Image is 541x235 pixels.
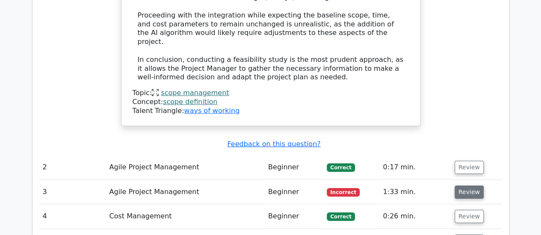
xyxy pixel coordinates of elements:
[265,180,323,204] td: Beginner
[379,204,451,229] td: 0:26 min.
[39,204,106,229] td: 4
[227,140,320,148] a: Feedback on this question?
[133,98,409,107] div: Concept:
[265,204,323,229] td: Beginner
[39,180,106,204] td: 3
[455,186,484,199] button: Review
[265,155,323,180] td: Beginner
[106,180,264,204] td: Agile Project Management
[39,155,106,180] td: 2
[163,98,217,106] a: scope definition
[455,210,484,223] button: Review
[106,204,264,229] td: Cost Management
[133,89,409,98] div: Topic:
[184,107,239,115] a: ways of working
[379,180,451,204] td: 1:33 min.
[133,89,409,115] div: Talent Triangle:
[106,155,264,180] td: Agile Project Management
[161,89,229,97] a: scope management
[327,188,360,197] span: Incorrect
[455,161,484,174] button: Review
[379,155,451,180] td: 0:17 min.
[327,212,355,221] span: Correct
[327,163,355,172] span: Correct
